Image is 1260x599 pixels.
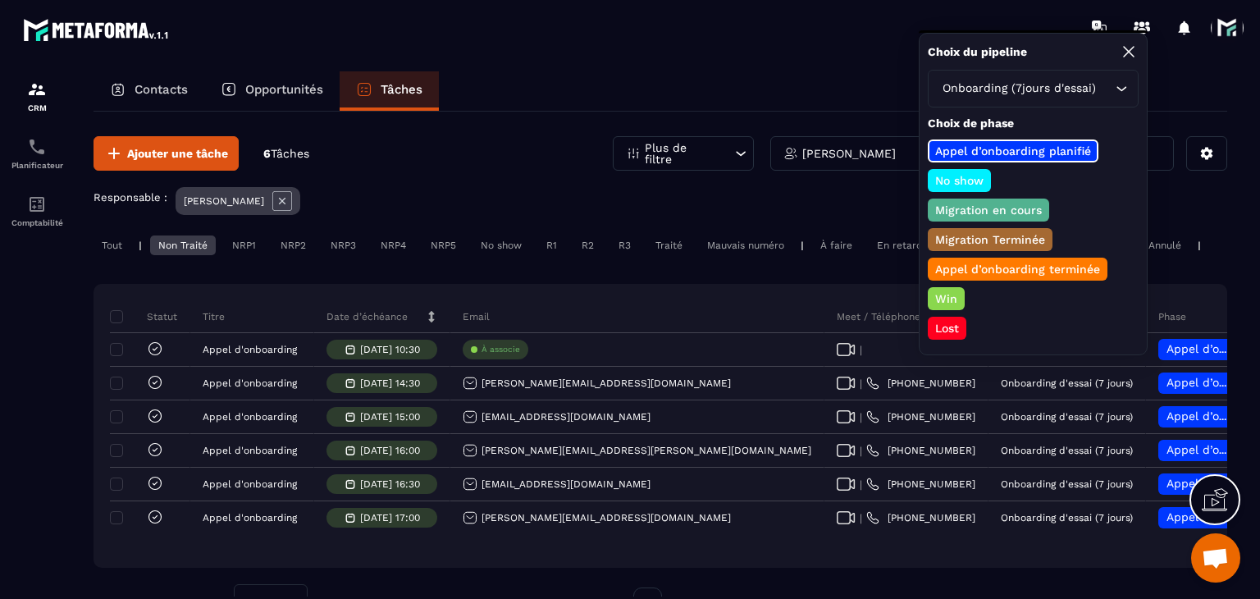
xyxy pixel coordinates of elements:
p: Email [463,310,490,323]
p: Responsable : [94,191,167,203]
div: Annulé [1140,235,1189,255]
p: 6 [263,146,309,162]
a: Tâches [340,71,439,111]
div: R3 [610,235,639,255]
p: [DATE] 15:00 [360,411,420,423]
p: Appel d'onboarding [203,445,297,456]
div: Tout [94,235,130,255]
div: NRP3 [322,235,364,255]
img: logo [23,15,171,44]
span: | [860,377,862,390]
p: Plus de filtre [645,142,717,165]
a: accountantaccountantComptabilité [4,182,70,240]
p: À associe [482,344,520,355]
a: [PHONE_NUMBER] [866,478,975,491]
p: Appel d'onboarding [203,478,297,490]
div: R2 [573,235,602,255]
p: [PERSON_NAME] [184,195,264,207]
div: R1 [538,235,565,255]
p: Lost [933,320,961,336]
p: Onboarding d'essai (7 jours) [1001,411,1133,423]
p: Appel d'onboarding [203,377,297,389]
p: Meet / Téléphone [837,310,920,323]
input: Search for option [1099,80,1112,98]
div: Mauvais numéro [699,235,792,255]
div: En retard [869,235,931,255]
span: | [860,512,862,524]
div: Traité [647,235,691,255]
div: NRP1 [224,235,264,255]
div: NRP5 [422,235,464,255]
span: Tâches [271,147,309,160]
p: CRM [4,103,70,112]
p: Appel d'onboarding [203,411,297,423]
a: [PHONE_NUMBER] [866,410,975,423]
span: | [860,344,862,356]
p: Onboarding d'essai (7 jours) [1001,478,1133,490]
a: [PHONE_NUMBER] [866,377,975,390]
img: scheduler [27,137,47,157]
a: Opportunités [204,71,340,111]
p: Win [933,290,960,307]
div: Non Traité [150,235,216,255]
p: | [801,240,804,251]
p: Appel d’onboarding planifié [933,143,1093,159]
p: Planificateur [4,161,70,170]
p: Appel d'onboarding [203,512,297,524]
div: No show [472,235,530,255]
img: accountant [27,194,47,214]
p: Migration Terminée [933,231,1048,248]
p: Choix de phase [928,116,1139,131]
span: | [860,411,862,423]
p: Titre [203,310,225,323]
p: [DATE] 17:00 [360,512,420,524]
div: NRP2 [272,235,314,255]
a: [PHONE_NUMBER] [866,444,975,457]
div: NRP4 [372,235,414,255]
div: À faire [812,235,861,255]
img: formation [27,80,47,99]
p: Comptabilité [4,218,70,227]
a: schedulerschedulerPlanificateur [4,125,70,182]
p: Tâches [381,82,422,97]
button: Ajouter une tâche [94,136,239,171]
p: Phase [1158,310,1186,323]
div: Search for option [928,70,1139,107]
p: | [1198,240,1201,251]
p: Contacts [135,82,188,97]
p: Migration en cours [933,202,1044,218]
p: [DATE] 10:30 [360,344,420,355]
p: No show [933,172,986,189]
span: Ajouter une tâche [127,145,228,162]
span: Onboarding (7jours d'essai) [938,80,1099,98]
p: [DATE] 14:30 [360,377,420,389]
p: | [139,240,142,251]
p: Appel d'onboarding [203,344,297,355]
p: Choix du pipeline [928,44,1027,60]
a: [PHONE_NUMBER] [866,511,975,524]
p: Opportunités [245,82,323,97]
p: [DATE] 16:30 [360,478,420,490]
a: Contacts [94,71,204,111]
p: Onboarding d'essai (7 jours) [1001,512,1133,524]
span: | [860,478,862,491]
a: formationformationCRM [4,67,70,125]
p: Onboarding d'essai (7 jours) [1001,377,1133,389]
p: [DATE] 16:00 [360,445,420,456]
p: Statut [114,310,177,323]
p: Onboarding d'essai (7 jours) [1001,445,1133,456]
p: [PERSON_NAME] [802,148,896,159]
p: Date d’échéance [326,310,408,323]
div: Ouvrir le chat [1191,533,1240,583]
span: | [860,445,862,457]
p: Appel d’onboarding terminée [933,261,1102,277]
